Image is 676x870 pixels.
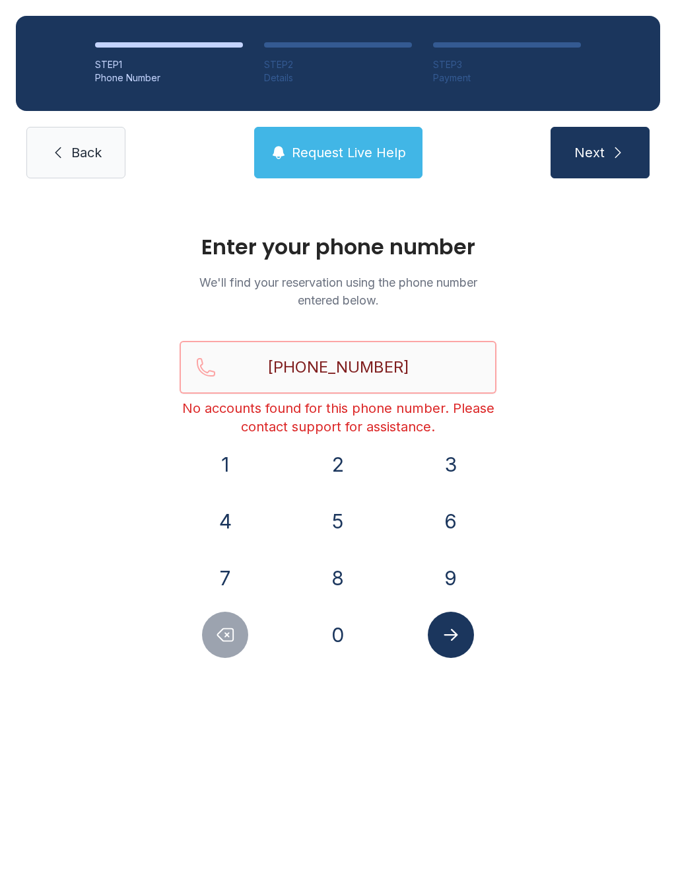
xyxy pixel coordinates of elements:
[315,441,361,488] button: 2
[95,58,243,71] div: STEP 1
[428,498,474,544] button: 6
[202,441,248,488] button: 1
[574,143,605,162] span: Next
[180,399,496,436] div: No accounts found for this phone number. Please contact support for assistance.
[71,143,102,162] span: Back
[315,555,361,601] button: 8
[264,71,412,85] div: Details
[180,341,496,394] input: Reservation phone number
[202,612,248,658] button: Delete number
[264,58,412,71] div: STEP 2
[433,71,581,85] div: Payment
[95,71,243,85] div: Phone Number
[428,555,474,601] button: 9
[315,612,361,658] button: 0
[433,58,581,71] div: STEP 3
[202,555,248,601] button: 7
[202,498,248,544] button: 4
[428,612,474,658] button: Submit lookup form
[180,273,496,309] p: We'll find your reservation using the phone number entered below.
[180,236,496,258] h1: Enter your phone number
[315,498,361,544] button: 5
[292,143,406,162] span: Request Live Help
[428,441,474,488] button: 3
